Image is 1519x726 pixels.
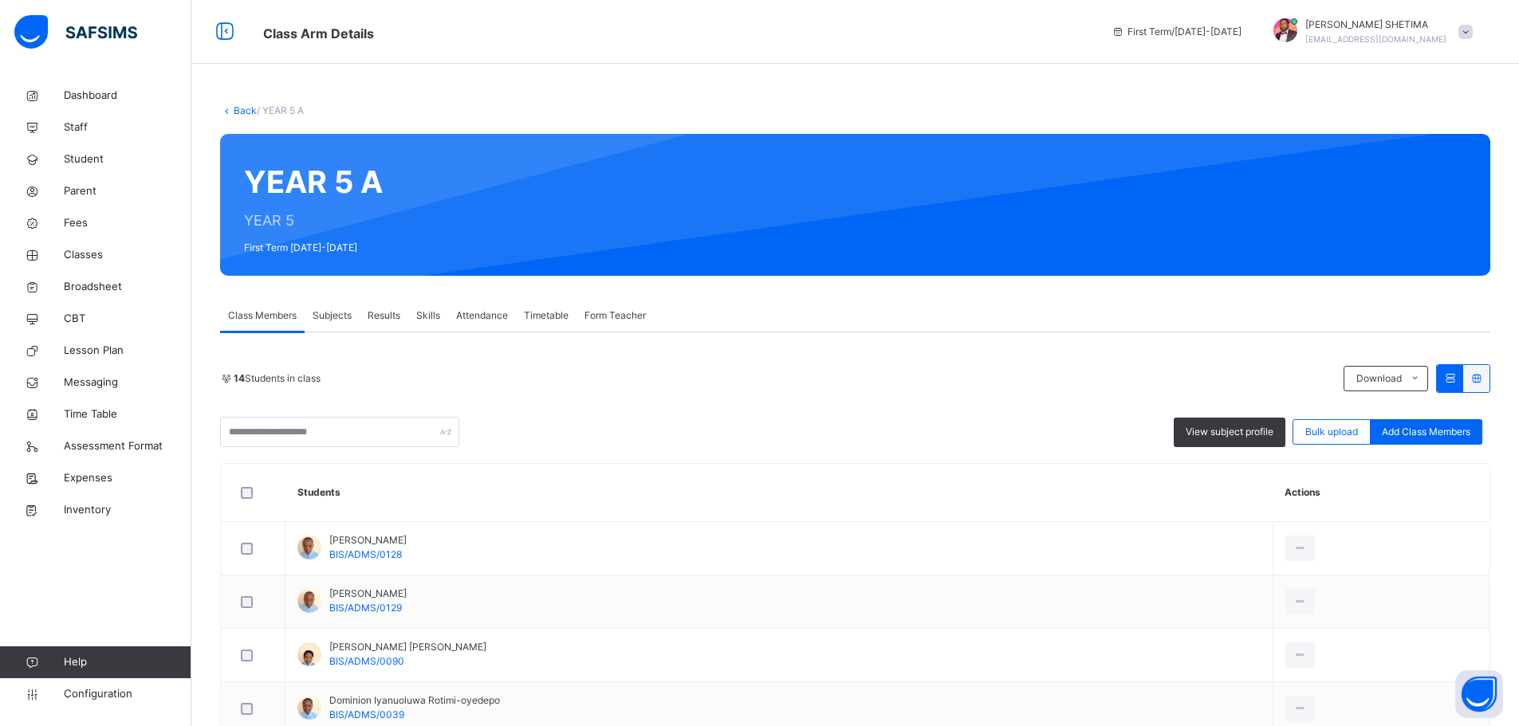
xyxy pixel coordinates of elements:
[1356,371,1402,386] span: Download
[329,548,402,560] span: BIS/ADMS/0128
[64,686,191,702] span: Configuration
[329,693,500,708] span: Dominion Iyanuoluwa Rotimi-oyedepo
[64,151,191,167] span: Student
[64,470,191,486] span: Expenses
[368,308,400,323] span: Results
[64,279,191,295] span: Broadsheet
[64,183,191,199] span: Parent
[1112,25,1242,39] span: session/term information
[524,308,569,323] span: Timetable
[64,215,191,231] span: Fees
[1273,464,1489,522] th: Actions
[1305,34,1446,44] span: [EMAIL_ADDRESS][DOMAIN_NAME]
[329,602,402,614] span: BIS/ADMS/0129
[234,372,245,384] b: 14
[234,371,321,386] span: Students in class
[1186,425,1273,439] span: View subject profile
[64,88,191,104] span: Dashboard
[1305,18,1446,32] span: [PERSON_NAME] SHETIMA
[64,654,191,670] span: Help
[313,308,352,323] span: Subjects
[64,502,191,518] span: Inventory
[1305,425,1358,439] span: Bulk upload
[584,308,646,323] span: Form Teacher
[263,26,374,41] span: Class Arm Details
[64,120,191,135] span: Staff
[329,533,407,547] span: [PERSON_NAME]
[64,438,191,454] span: Assessment Format
[64,311,191,327] span: CBT
[228,308,297,323] span: Class Members
[329,640,486,654] span: [PERSON_NAME] [PERSON_NAME]
[416,308,440,323] span: Skills
[64,343,191,359] span: Lesson Plan
[64,375,191,390] span: Messaging
[329,655,404,667] span: BIS/ADMS/0090
[1382,425,1470,439] span: Add Class Members
[285,464,1273,522] th: Students
[234,104,257,116] a: Back
[329,708,404,720] span: BIS/ADMS/0039
[14,15,137,49] img: safsims
[64,247,191,263] span: Classes
[64,406,191,422] span: Time Table
[329,587,407,601] span: [PERSON_NAME]
[1257,18,1481,46] div: MAHMUDSHETIMA
[1455,670,1503,718] button: Open asap
[456,308,508,323] span: Attendance
[257,104,304,116] span: / YEAR 5 A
